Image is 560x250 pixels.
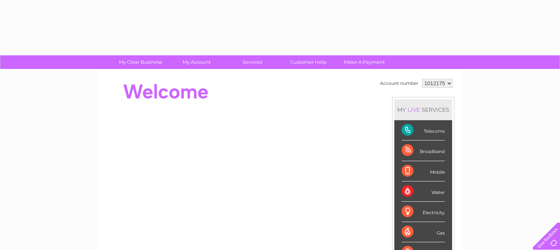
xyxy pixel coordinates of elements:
div: Broadband [402,140,445,161]
div: Electricity [402,202,445,222]
a: Customer Help [278,55,339,69]
div: Gas [402,222,445,242]
div: Mobile [402,161,445,181]
div: LIVE [406,106,422,113]
a: Services [222,55,283,69]
div: Telecoms [402,120,445,140]
a: Make A Payment [334,55,395,69]
a: My Account [166,55,227,69]
td: Account number [378,77,420,90]
div: Water [402,181,445,202]
a: My Clear Business [110,55,171,69]
div: MY SERVICES [394,99,452,120]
